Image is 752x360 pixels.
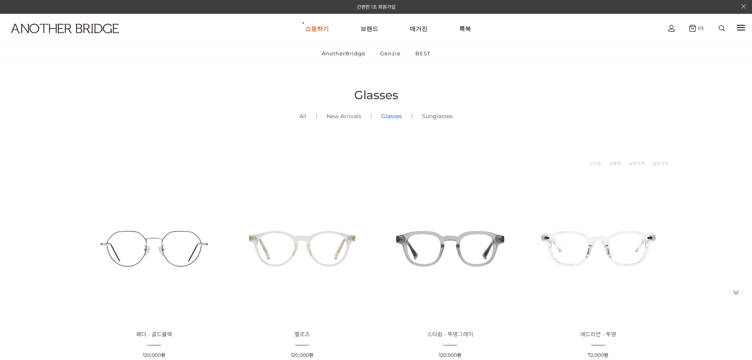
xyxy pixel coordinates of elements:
a: Glasses [371,103,412,130]
a: All [289,103,316,130]
a: New Arrivals [317,103,371,130]
a: AnotherBridge [315,43,372,64]
a: Sunglasses [412,103,463,130]
a: logo [4,24,117,53]
a: 애드리언 - 투명 [580,332,616,337]
a: BEST [409,43,437,64]
a: 브랜드 [360,14,378,43]
img: 스타쉽 안경 - 다양한 스타일에 어울리는 투명 그레이 패션 아이템 이미지 [379,177,521,320]
img: 애드리언 - 투명 안경, 패셔너블 아이웨어 이미지 [527,177,669,320]
span: 애드리언 - 투명 [580,331,616,338]
a: 스타쉽 - 투명그레이 [427,332,473,337]
img: cart [668,25,675,32]
img: logo [11,24,119,33]
a: 간편한 1초 회원가입 [357,4,396,10]
a: Genzie [373,43,407,64]
a: 높은가격 [653,160,668,168]
span: 멜로즈 [294,331,310,338]
span: 페더 - 골드블랙 [136,331,172,338]
a: 상품명 [609,160,621,168]
span: 72,000원 [588,352,608,358]
span: 120,000원 [291,352,313,358]
span: 스타쉽 - 투명그레이 [427,331,473,338]
span: 120,000원 [439,352,461,358]
span: (0) [696,25,704,31]
a: 신상품 [589,160,601,168]
a: (0) [689,25,704,32]
span: Glasses [354,88,398,102]
span: 120,000원 [143,352,165,358]
img: 페더 - 골드블랙 이미지 - 금블랙 세련된 안경 [83,177,225,320]
a: 룩북 [459,14,471,43]
img: cart [689,25,696,32]
img: 멜로즈 - 투명 안경, 다양한 스타일에 어울리는 상품 이미지 [231,177,373,320]
a: 쇼핑하기 [305,14,329,43]
a: 매거진 [410,14,428,43]
a: 페더 - 골드블랙 [136,332,172,337]
img: search [719,25,725,31]
a: 멜로즈 [294,332,310,337]
a: 낮은가격 [629,160,645,168]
